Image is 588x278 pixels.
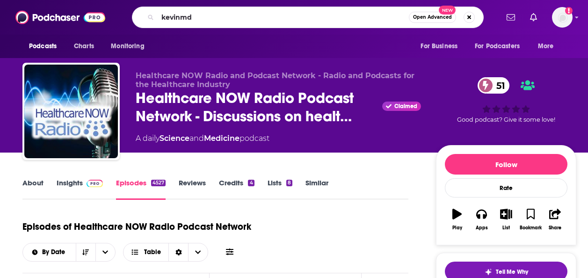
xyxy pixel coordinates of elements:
div: Rate [445,178,567,198]
span: Charts [74,40,94,53]
img: tell me why sparkle [485,268,492,276]
span: 51 [487,77,510,94]
span: Tell Me Why [496,268,528,276]
button: Choose View [123,243,209,262]
div: 4527 [151,180,166,186]
span: For Business [421,40,457,53]
span: Table [144,249,161,256]
a: Show notifications dropdown [526,9,541,25]
div: Share [549,225,561,231]
button: Play [445,203,469,236]
a: Medicine [204,134,240,143]
button: Bookmark [518,203,543,236]
button: open menu [469,37,533,55]
span: By Date [42,249,68,256]
a: Charts [68,37,100,55]
input: Search podcasts, credits, & more... [158,10,409,25]
span: Good podcast? Give it some love! [457,116,555,123]
div: Play [452,225,462,231]
button: Share [543,203,567,236]
img: Podchaser Pro [87,180,103,187]
a: Show notifications dropdown [503,9,519,25]
button: open menu [22,37,69,55]
a: InsightsPodchaser Pro [57,178,103,200]
div: Sort Direction [168,243,188,261]
button: Show profile menu [552,7,573,28]
span: Healthcare NOW Radio and Podcast Network - Radio and Podcasts for the Healthcare Industry [136,71,414,89]
div: A daily podcast [136,133,269,144]
h2: Choose List sort [22,243,116,262]
div: Bookmark [520,225,542,231]
button: open menu [95,243,115,261]
span: Claimed [394,104,417,109]
div: Apps [476,225,488,231]
span: Podcasts [29,40,57,53]
span: For Podcasters [475,40,520,53]
a: 51 [478,77,510,94]
a: Science [160,134,189,143]
img: Podchaser - Follow, Share and Rate Podcasts [15,8,105,26]
button: Apps [469,203,494,236]
span: Monitoring [111,40,144,53]
div: List [502,225,510,231]
button: Follow [445,154,567,175]
a: Lists8 [268,178,292,200]
svg: Add a profile image [565,7,573,15]
button: Open AdvancedNew [409,12,456,23]
a: Episodes4527 [116,178,166,200]
div: Search podcasts, credits, & more... [132,7,484,28]
img: Healthcare NOW Radio Podcast Network - Discussions on healthcare including technology, innovation... [24,65,118,158]
a: Reviews [179,178,206,200]
div: 4 [248,180,254,186]
img: User Profile [552,7,573,28]
span: More [538,40,554,53]
span: and [189,134,204,143]
button: open menu [531,37,566,55]
span: Logged in as BerkMarc [552,7,573,28]
div: 8 [286,180,292,186]
a: Similar [305,178,328,200]
a: About [22,178,44,200]
button: open menu [414,37,469,55]
button: List [494,203,518,236]
span: New [439,6,456,15]
button: Sort Direction [76,243,95,261]
button: open menu [104,37,156,55]
button: open menu [23,249,76,256]
a: Credits4 [219,178,254,200]
div: 51Good podcast? Give it some love! [436,71,576,129]
span: Open Advanced [413,15,452,20]
h1: Episodes of Healthcare NOW Radio Podcast Network [22,221,251,233]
